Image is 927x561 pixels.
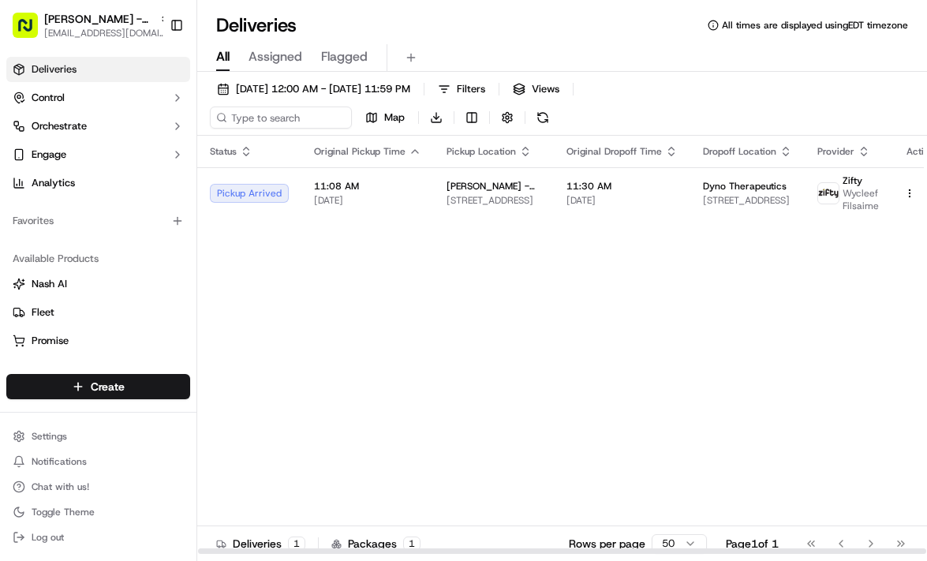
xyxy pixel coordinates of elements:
span: Zifty [843,174,862,187]
span: Engage [32,148,66,162]
span: Filters [457,82,485,96]
button: Chat with us! [6,476,190,498]
input: Type to search [210,107,352,129]
div: 1 [288,537,305,551]
span: Orchestrate [32,119,87,133]
span: Original Dropoff Time [566,145,662,158]
span: Flagged [321,47,368,66]
span: Wycleef Filsaime [843,187,879,212]
span: Dyno Therapeutics [703,180,787,193]
span: 11:08 AM [314,180,421,193]
button: Settings [6,425,190,447]
div: Packages [331,536,421,552]
button: Orchestrate [6,114,190,139]
span: [DATE] [566,194,678,207]
button: Promise [6,328,190,353]
span: [STREET_ADDRESS] [447,194,541,207]
span: Deliveries [32,62,77,77]
button: [EMAIL_ADDRESS][DOMAIN_NAME] [44,27,170,39]
button: Engage [6,142,190,167]
button: Toggle Theme [6,501,190,523]
span: [STREET_ADDRESS] [703,194,792,207]
button: [PERSON_NAME] - [GEOGRAPHIC_DATA] [44,11,153,27]
h1: Deliveries [216,13,297,38]
button: Views [506,78,566,100]
div: Available Products [6,246,190,271]
a: Analytics [6,170,190,196]
div: Deliveries [216,536,305,552]
span: Settings [32,430,67,443]
span: Map [384,110,405,125]
span: 11:30 AM [566,180,678,193]
span: Status [210,145,237,158]
div: Page 1 of 1 [726,536,779,552]
span: All [216,47,230,66]
button: [DATE] 12:00 AM - [DATE] 11:59 PM [210,78,417,100]
span: Control [32,91,65,105]
button: Map [358,107,412,129]
span: Toggle Theme [32,506,95,518]
span: Create [91,379,125,395]
span: Assigned [249,47,302,66]
span: Original Pickup Time [314,145,406,158]
span: Provider [817,145,854,158]
span: Pickup Location [447,145,516,158]
span: All times are displayed using EDT timezone [722,19,908,32]
span: Analytics [32,176,75,190]
button: Filters [431,78,492,100]
div: 1 [403,537,421,551]
span: [DATE] 12:00 AM - [DATE] 11:59 PM [236,82,410,96]
span: Fleet [32,305,54,320]
button: Fleet [6,300,190,325]
a: Fleet [13,305,184,320]
a: Nash AI [13,277,184,291]
a: Promise [13,334,184,348]
button: Log out [6,526,190,548]
button: Nash AI [6,271,190,297]
span: [PERSON_NAME] - [GEOGRAPHIC_DATA] [447,180,541,193]
button: Control [6,85,190,110]
div: Favorites [6,208,190,234]
span: Notifications [32,455,87,468]
span: Dropoff Location [703,145,776,158]
button: Refresh [532,107,554,129]
span: Promise [32,334,69,348]
button: Create [6,374,190,399]
span: Chat with us! [32,481,89,493]
span: Nash AI [32,277,67,291]
p: Rows per page [569,536,645,552]
a: Deliveries [6,57,190,82]
button: [PERSON_NAME] - [GEOGRAPHIC_DATA][EMAIL_ADDRESS][DOMAIN_NAME] [6,6,163,44]
img: zifty-logo-trans-sq.png [818,183,839,204]
span: [DATE] [314,194,421,207]
span: Log out [32,531,64,544]
button: Notifications [6,451,190,473]
span: Views [532,82,559,96]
